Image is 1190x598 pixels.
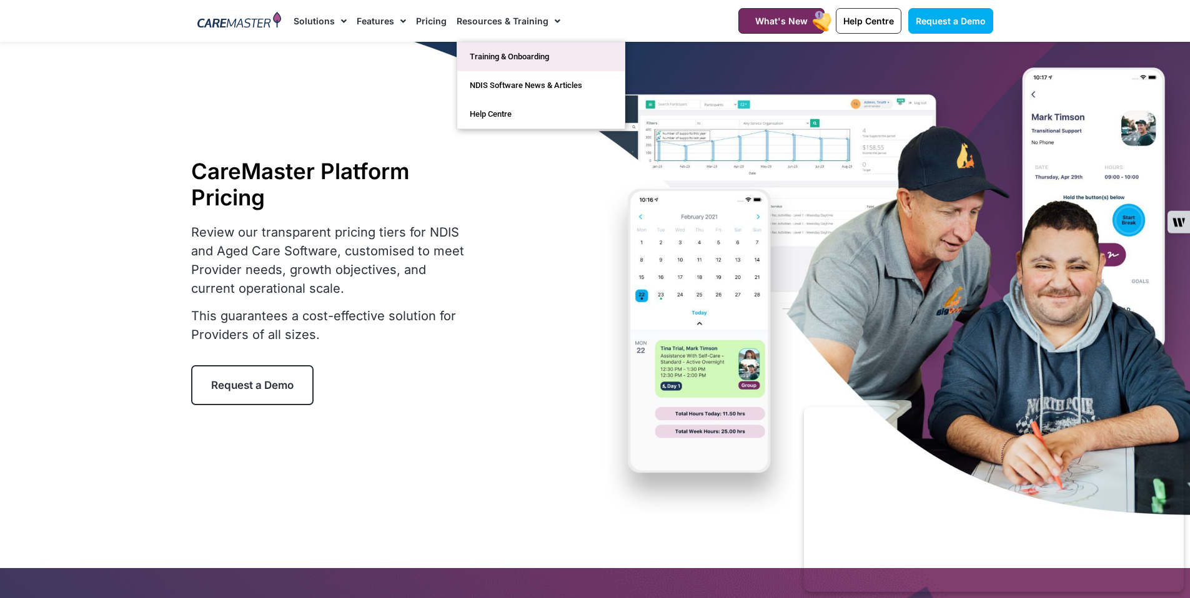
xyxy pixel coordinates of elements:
[197,12,282,31] img: CareMaster Logo
[191,223,472,298] p: Review our transparent pricing tiers for NDIS and Aged Care Software, customised to meet Provider...
[908,8,993,34] a: Request a Demo
[836,8,901,34] a: Help Centre
[211,379,294,391] span: Request a Demo
[738,8,825,34] a: What's New
[457,42,625,129] ul: Resources & Training
[457,100,625,129] a: Help Centre
[804,407,1184,592] iframe: Popup CTA
[191,365,314,405] a: Request a Demo
[843,16,894,26] span: Help Centre
[755,16,808,26] span: What's New
[457,71,625,100] a: NDIS Software News & Articles
[916,16,986,26] span: Request a Demo
[191,306,472,344] p: This guarantees a cost-effective solution for Providers of all sizes.
[191,158,472,210] h1: CareMaster Platform Pricing
[457,42,625,71] a: Training & Onboarding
